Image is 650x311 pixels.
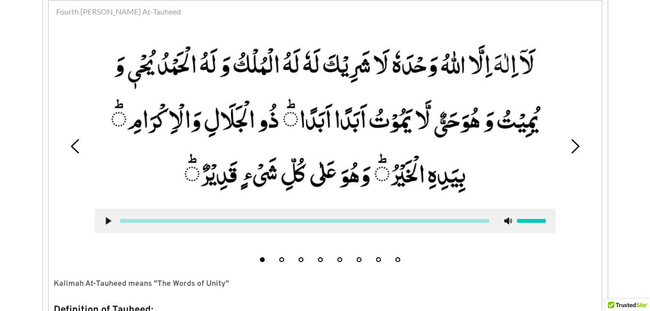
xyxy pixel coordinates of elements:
[279,257,284,262] button: 2 of 8
[56,6,181,17] span: Fourth [PERSON_NAME] At-Tauheed
[357,257,362,262] button: 6 of 8
[395,257,400,262] button: 8 of 8
[318,257,323,262] button: 4 of 8
[299,257,303,262] button: 3 of 8
[337,257,342,262] button: 5 of 8
[376,257,381,262] button: 7 of 8
[54,279,229,289] strong: Kalimah At-Tauheed means "The Words of Unity"
[260,257,265,262] button: 1 of 8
